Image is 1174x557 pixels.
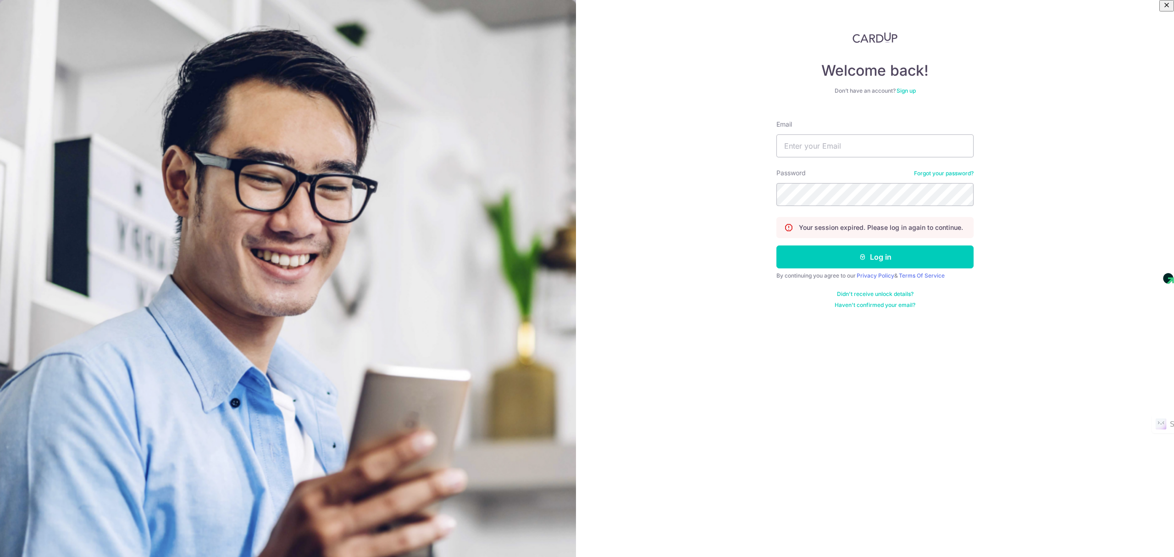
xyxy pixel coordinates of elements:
a: Privacy Policy [857,272,894,279]
button: Log in [776,245,974,268]
label: Password [776,168,806,178]
label: Email [776,120,792,129]
a: Haven't confirmed your email? [835,301,915,309]
div: Don’t have an account? [776,87,974,95]
a: Forgot your password? [914,170,974,177]
a: Terms Of Service [899,272,945,279]
img: CardUp Logo [853,32,897,43]
h4: Welcome back! [776,61,974,80]
div: By continuing you agree to our & [776,272,974,279]
input: Enter your Email [776,134,974,157]
a: Sign up [897,87,916,94]
a: Didn't receive unlock details? [837,290,914,298]
p: Your session expired. Please log in again to continue. [799,223,963,232]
